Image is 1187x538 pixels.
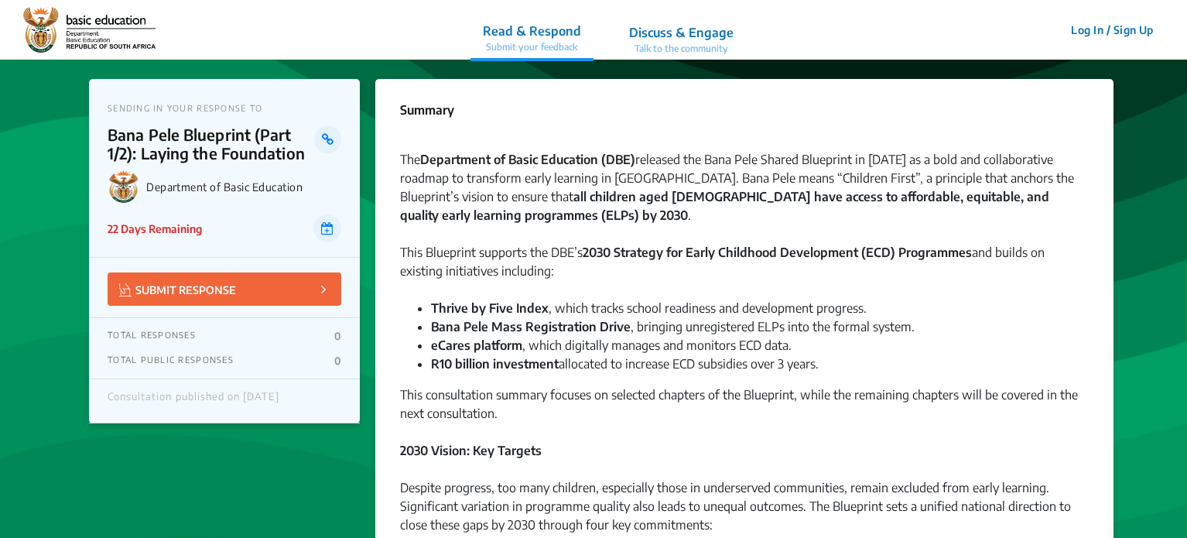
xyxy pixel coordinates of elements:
[493,356,559,372] strong: investment
[483,40,581,54] p: Submit your feedback
[400,443,542,458] strong: 2030 Vision: Key Targets
[108,221,202,237] p: 22 Days Remaining
[431,355,1089,373] li: allocated to increase ECD subsidies over 3 years.
[431,356,490,372] strong: R10 billion
[431,336,1089,355] li: , which digitally manages and monitors ECD data.
[400,101,454,119] p: Summary
[108,330,196,342] p: TOTAL RESPONSES
[400,243,1089,299] div: This Blueprint supports the DBE’s and builds on existing initiatives including:
[108,391,279,411] div: Consultation published on [DATE]
[334,330,341,342] p: 0
[146,180,341,194] p: Department of Basic Education
[119,283,132,296] img: Vector.jpg
[108,103,341,113] p: SENDING IN YOUR RESPONSE TO
[108,170,140,203] img: Department of Basic Education logo
[400,150,1089,243] div: The released the Bana Pele Shared Blueprint in [DATE] as a bold and collaborative roadmap to tran...
[420,152,635,167] strong: Department of Basic Education (DBE)
[483,22,581,40] p: Read & Respond
[119,280,236,298] p: SUBMIT RESPONSE
[108,355,234,367] p: TOTAL PUBLIC RESPONSES
[108,272,341,306] button: SUBMIT RESPONSE
[431,338,522,353] strong: eCares platform
[431,319,631,334] strong: Bana Pele Mass Registration Drive
[108,125,314,163] p: Bana Pele Blueprint (Part 1/2): Laying the Foundation
[629,42,734,56] p: Talk to the community
[23,7,156,53] img: r3bhv9o7vttlwasn7lg2llmba4yf
[583,245,972,260] strong: 2030 Strategy for Early Childhood Development (ECD) Programmes
[629,23,734,42] p: Discuss & Engage
[400,386,1089,441] div: This consultation summary focuses on selected chapters of the Blueprint, while the remaining chap...
[431,317,1089,336] li: , bringing unregistered ELPs into the formal system.
[400,189,1049,223] strong: all children aged [DEMOGRAPHIC_DATA] have access to affordable, equitable, and quality early lear...
[431,299,1089,317] li: , which tracks school readiness and development progress.
[431,300,549,316] strong: Thrive by Five Index
[334,355,341,367] p: 0
[1061,18,1164,42] button: Log In / Sign Up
